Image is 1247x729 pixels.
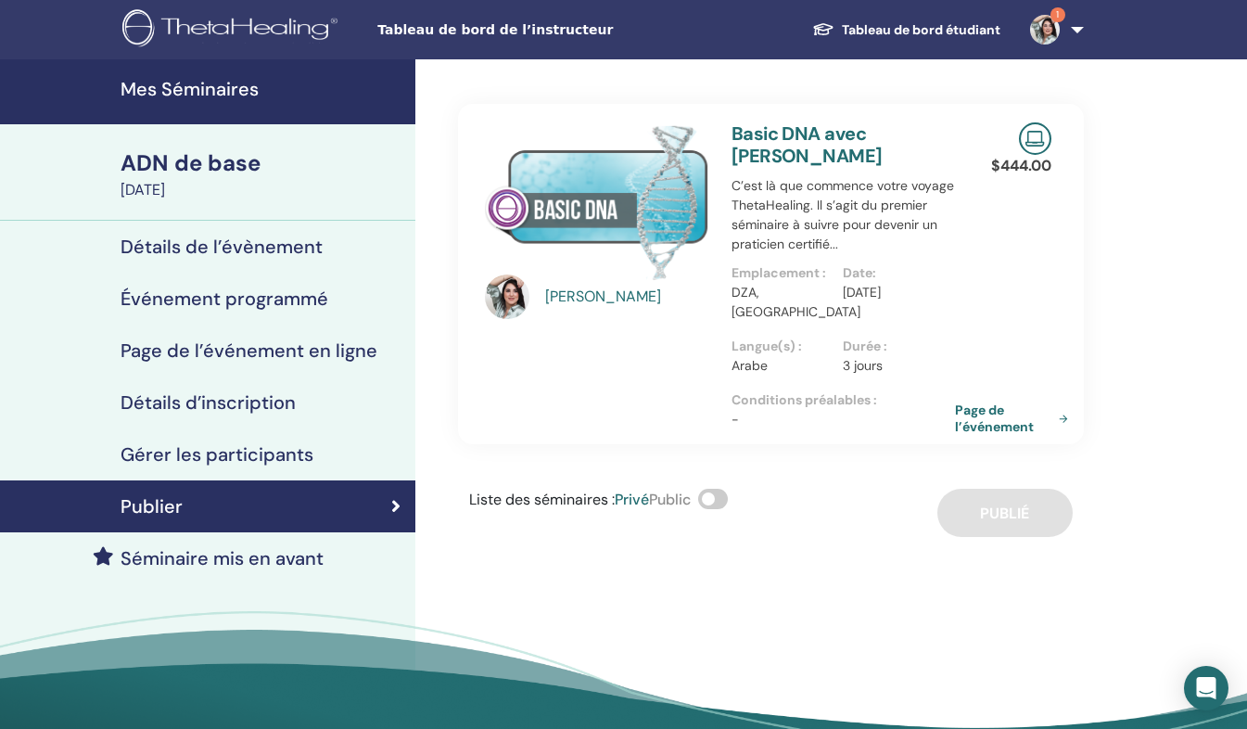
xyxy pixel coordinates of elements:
p: Arabe [732,356,833,376]
font: 444.00 [1000,156,1051,175]
img: ADN de base [485,122,708,280]
a: [PERSON_NAME] [545,286,713,308]
img: graduation-cap-white.svg [812,21,834,37]
p: 3 jours [843,356,944,376]
p: C’est là que commence votre voyage ThetaHealing. Il s’agit du premier séminaire à suivre pour dev... [732,176,955,254]
span: Privé [615,490,649,509]
a: ADN de base[DATE] [109,147,415,201]
img: default.jpg [1030,15,1060,45]
p: Langue(s) : [732,337,833,356]
a: Basic DNA avec [PERSON_NAME] [732,121,883,168]
h4: Publier [121,495,183,518]
p: - [732,410,955,429]
h4: Mes Séminaires [121,78,404,100]
img: default.jpg [485,275,529,319]
div: Ouvrez Intercom Messenger [1184,666,1228,710]
div: ADN de base [121,147,404,179]
h4: Page de l’événement en ligne [121,339,377,362]
img: logo.png [122,9,344,51]
span: Tableau de bord de l’instructeur [377,20,655,40]
img: Live Online Seminar [1019,122,1051,155]
font: Tableau de bord étudiant [842,21,1000,38]
p: Conditions préalables : [732,390,955,410]
a: Page de l’événement [955,402,1075,435]
div: [DATE] [121,179,404,201]
h4: Événement programmé [121,288,328,310]
span: Liste des séminaires : [469,490,615,509]
p: $ [991,155,1051,177]
h4: Détails de l’évènement [121,236,323,258]
p: DZA, [GEOGRAPHIC_DATA] [732,283,833,322]
h4: Détails d’inscription [121,391,296,414]
p: [DATE] [843,283,944,302]
p: Emplacement : [732,263,833,283]
span: 1 [1050,7,1065,22]
p: Durée : [843,337,944,356]
h4: Séminaire mis en avant [121,547,324,569]
h4: Gérer les participants [121,443,313,466]
a: Tableau de bord étudiant [797,13,1015,47]
span: Public [649,490,691,509]
p: Date : [843,263,944,283]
